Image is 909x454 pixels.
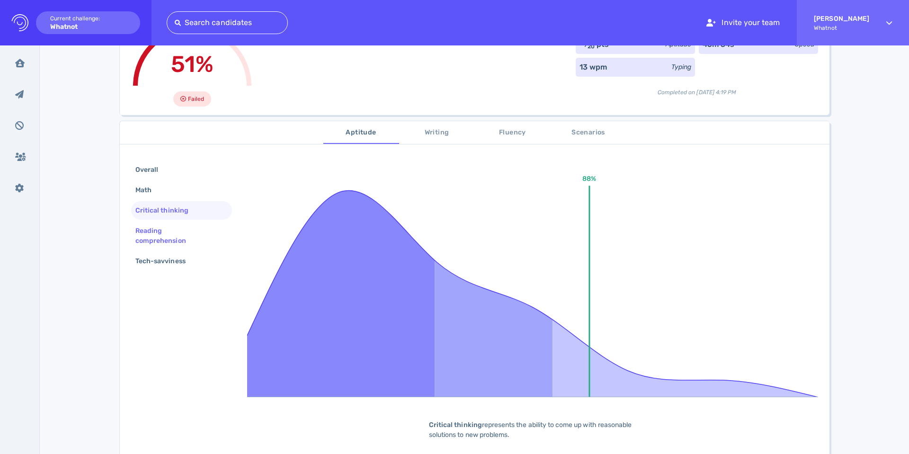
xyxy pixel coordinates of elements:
span: Scenarios [556,127,621,139]
div: Completed on [DATE] 4:19 PM [576,80,818,97]
div: Reading comprehension [134,224,222,248]
div: Math [134,183,163,197]
text: 88% [582,175,596,183]
div: Tech-savviness [134,254,197,268]
div: represents the ability to come up with reasonable solutions to new problems. [414,420,651,440]
span: Failed [188,93,204,105]
span: 51% [171,51,213,78]
div: 13 wpm [579,62,607,73]
span: Aptitude [329,127,393,139]
b: Critical thinking [429,421,482,429]
span: Fluency [481,127,545,139]
span: Whatnot [814,25,869,31]
sub: 20 [588,43,595,50]
span: Writing [405,127,469,139]
strong: [PERSON_NAME] [814,15,869,23]
div: Overall [134,163,169,177]
div: Typing [671,62,691,72]
div: Critical thinking [134,204,200,217]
